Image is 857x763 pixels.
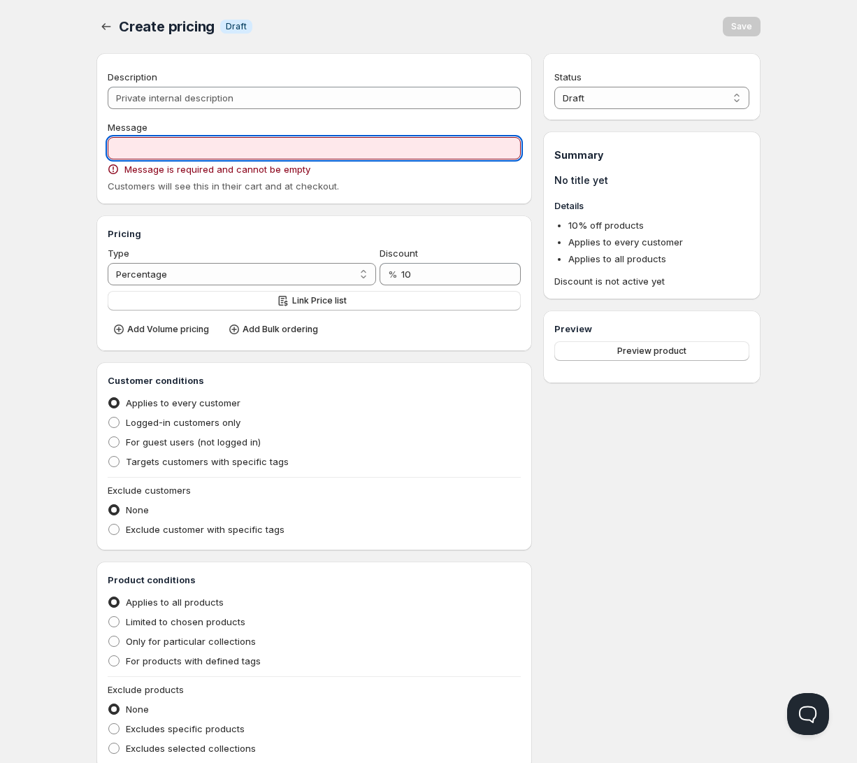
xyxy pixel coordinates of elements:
[119,18,215,35] span: Create pricing
[554,274,749,288] span: Discount is not active yet
[108,573,521,587] h3: Product conditions
[126,743,256,754] span: Excludes selected collections
[380,248,418,259] span: Discount
[108,227,521,241] h3: Pricing
[124,162,310,176] span: Message is required and cannot be empty
[568,220,644,231] span: 10 % off products
[554,71,582,83] span: Status
[108,248,129,259] span: Type
[126,723,245,734] span: Excludes specific products
[127,324,209,335] span: Add Volume pricing
[554,148,749,162] h1: Summary
[554,341,749,361] button: Preview product
[243,324,318,335] span: Add Bulk ordering
[554,322,749,336] h3: Preview
[126,597,224,608] span: Applies to all products
[108,122,147,133] span: Message
[108,71,157,83] span: Description
[223,320,326,339] button: Add Bulk ordering
[108,485,191,496] span: Exclude customers
[108,684,184,695] span: Exclude products
[126,524,285,535] span: Exclude customer with specific tags
[787,693,829,735] iframe: Help Scout Beacon - Open
[554,173,749,187] h1: No title yet
[108,180,339,192] span: Customers will see this in their cart and at checkout.
[126,397,240,408] span: Applies to every customer
[226,21,247,32] span: Draft
[126,436,261,448] span: For guest users (not logged in)
[126,636,256,647] span: Only for particular collections
[108,87,521,109] input: Private internal description
[108,291,521,311] button: Link Price list
[568,236,683,248] span: Applies to every customer
[554,199,749,213] h3: Details
[388,269,397,280] span: %
[126,504,149,515] span: None
[617,345,686,357] span: Preview product
[126,616,245,627] span: Limited to chosen products
[126,704,149,715] span: None
[126,655,261,666] span: For products with defined tags
[126,456,289,467] span: Targets customers with specific tags
[568,253,666,264] span: Applies to all products
[126,417,240,428] span: Logged-in customers only
[108,373,521,387] h3: Customer conditions
[108,320,217,339] button: Add Volume pricing
[292,295,347,306] span: Link Price list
